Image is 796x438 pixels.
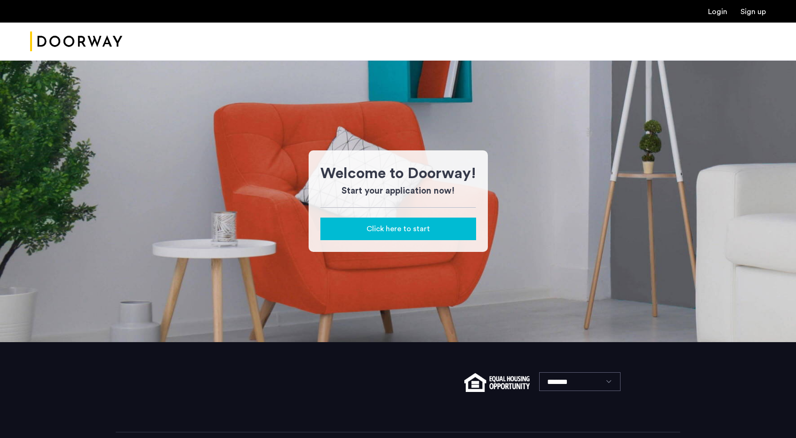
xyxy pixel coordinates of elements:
[320,218,476,240] button: button
[539,372,621,391] select: Language select
[366,223,430,235] span: Click here to start
[30,24,122,59] a: Cazamio Logo
[320,162,476,185] h1: Welcome to Doorway!
[464,373,530,392] img: equal-housing.png
[320,185,476,198] h3: Start your application now!
[740,8,766,16] a: Registration
[30,24,122,59] img: logo
[708,8,727,16] a: Login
